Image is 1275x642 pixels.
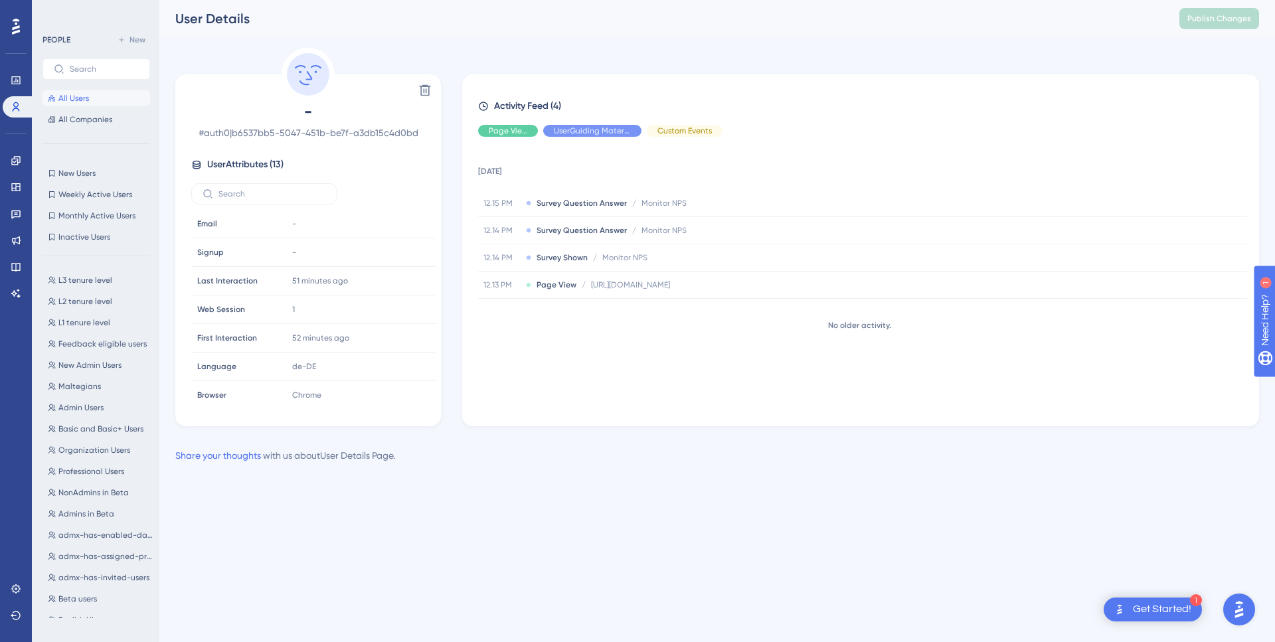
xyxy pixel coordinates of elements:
span: Page View [489,125,527,136]
span: Survey Question Answer [537,225,627,236]
span: admx-has-assigned-product [58,551,153,562]
span: Monitor NPS [641,198,687,208]
button: All Companies [42,112,150,127]
span: 1 [292,304,295,315]
span: Monthly Active Users [58,210,135,221]
img: launcher-image-alternative-text [1112,602,1128,617]
button: L3 tenure level [42,272,158,288]
div: 1 [92,7,96,17]
span: Email [197,218,217,229]
button: Professional Users [42,463,158,479]
button: Admins in Beta [42,506,158,522]
span: / [632,198,636,208]
span: Admins in Beta [58,509,114,519]
span: Admin Users [58,402,104,413]
button: All Users [42,90,150,106]
span: Web Session [197,304,245,315]
span: New Users [58,168,96,179]
div: User Details [175,9,1146,28]
button: English UI [42,612,158,628]
button: L1 tenure level [42,315,158,331]
button: L2 tenure level [42,293,158,309]
button: Basic and Basic+ Users [42,421,158,437]
span: Need Help? [31,3,83,19]
button: Monthly Active Users [42,208,150,224]
span: NonAdmins in Beta [58,487,129,498]
span: Page View [537,280,576,290]
span: All Users [58,93,89,104]
input: Search [218,189,326,199]
span: Inactive Users [58,232,110,242]
span: Survey Shown [537,252,588,263]
td: [DATE] [478,147,1247,190]
span: New Admin Users [58,360,122,370]
span: User Attributes ( 13 ) [207,157,284,173]
span: English UI [58,615,94,625]
span: First Interaction [197,333,257,343]
span: Maltegians [58,381,101,392]
iframe: UserGuiding AI Assistant Launcher [1219,590,1259,629]
span: Browser [197,390,226,400]
span: L3 tenure level [58,275,112,285]
span: Publish Changes [1187,13,1251,24]
span: Weekly Active Users [58,189,132,200]
span: L1 tenure level [58,317,110,328]
span: Basic and Basic+ Users [58,424,143,434]
span: UserGuiding Material [554,125,631,136]
span: Last Interaction [197,276,258,286]
button: New Admin Users [42,357,158,373]
span: / [632,225,636,236]
input: Search [70,64,139,74]
button: Publish Changes [1179,8,1259,29]
span: admx-has-invited-users [58,572,149,583]
div: with us about User Details Page . [175,447,395,463]
span: / [582,280,586,290]
button: Maltegians [42,378,158,394]
span: Survey Question Answer [537,198,627,208]
span: 12.15 PM [483,198,521,208]
div: 1 [1190,594,1202,606]
button: admx-has-invited-users [42,570,158,586]
span: New [129,35,145,45]
button: Weekly Active Users [42,187,150,202]
button: admx-has-assigned-product [42,548,158,564]
span: - [292,218,296,229]
span: - [292,247,296,258]
span: Beta users [58,594,97,604]
span: 12.14 PM [483,252,521,263]
span: L2 tenure level [58,296,112,307]
button: Organization Users [42,442,158,458]
span: Activity Feed (4) [494,98,561,114]
span: Professional Users [58,466,124,477]
span: Monitor NPS [602,252,647,263]
span: Chrome [292,390,321,400]
span: Organization Users [58,445,130,455]
span: 12.13 PM [483,280,521,290]
button: Beta users [42,591,158,607]
button: Inactive Users [42,229,150,245]
span: Monitor NPS [641,225,687,236]
span: All Companies [58,114,112,125]
button: NonAdmins in Beta [42,485,158,501]
time: 51 minutes ago [292,276,348,285]
button: Feedback eligible users [42,336,158,352]
span: # auth0|b6537bb5-5047-451b-be7f-a3db15c4d0bd [191,125,425,141]
span: [URL][DOMAIN_NAME] [591,280,670,290]
span: de-DE [292,361,316,372]
span: 12.14 PM [483,225,521,236]
span: Feedback eligible users [58,339,147,349]
span: - [191,101,425,122]
button: New Users [42,165,150,181]
span: Language [197,361,236,372]
div: PEOPLE [42,35,70,45]
div: Get Started! [1133,602,1191,617]
div: No older activity. [478,320,1240,331]
a: Share your thoughts [175,450,261,461]
button: New [113,32,150,48]
span: admx-has-enabled-data-source [58,530,153,540]
span: / [593,252,597,263]
time: 52 minutes ago [292,333,349,343]
button: admx-has-enabled-data-source [42,527,158,543]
